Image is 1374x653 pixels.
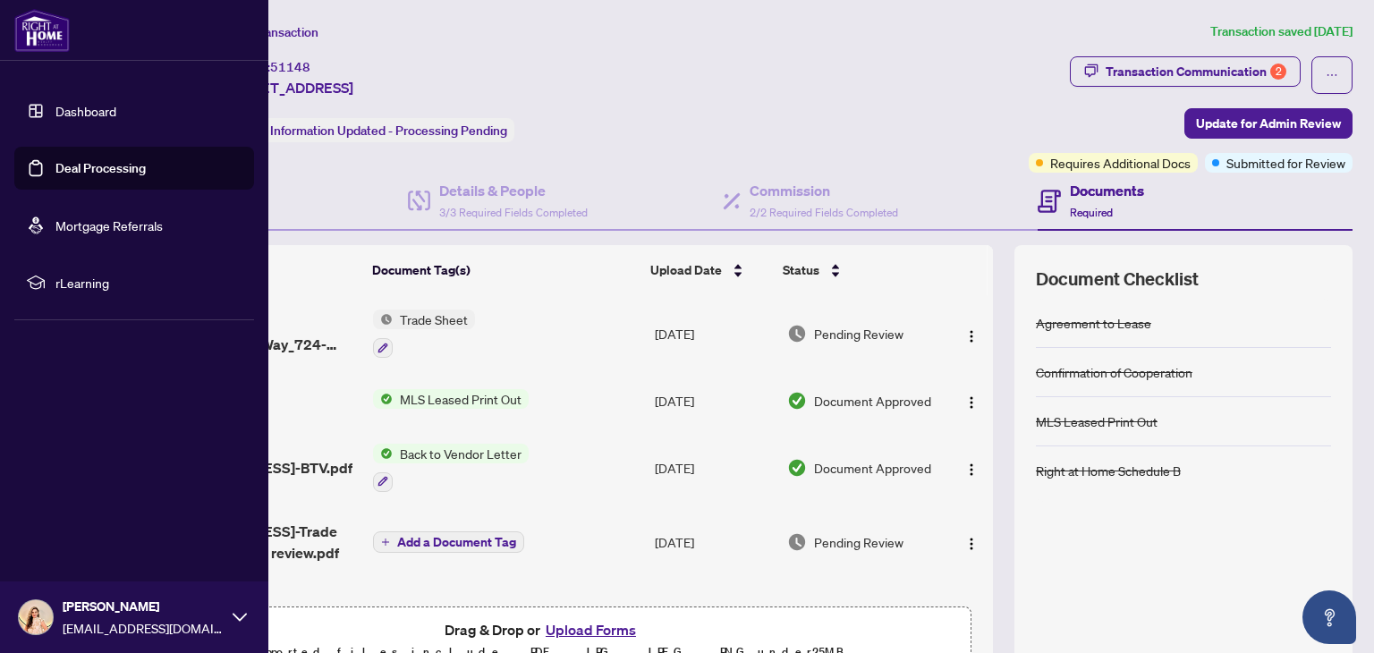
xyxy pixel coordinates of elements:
img: Document Status [787,324,807,343]
button: Add a Document Tag [373,530,524,554]
div: Confirmation of Cooperation [1036,362,1192,382]
span: 2/2 Required Fields Completed [750,206,898,219]
div: Agreement to Lease [1036,313,1151,333]
span: Back to Vendor Letter [393,444,529,463]
th: Document Tag(s) [365,245,644,295]
span: Drag & Drop or [445,618,641,641]
span: Requires Additional Docs [1050,153,1191,173]
span: plus [381,538,390,547]
span: [EMAIL_ADDRESS][DOMAIN_NAME] [63,618,224,638]
td: [DATE] [648,429,780,506]
button: Add a Document Tag [373,531,524,553]
img: Logo [964,462,979,477]
h4: Documents [1070,180,1144,201]
a: Dashboard [55,103,116,119]
span: Required [1070,206,1113,219]
button: Update for Admin Review [1184,108,1353,139]
span: Information Updated - Processing Pending [270,123,507,139]
article: Transaction saved [DATE] [1210,21,1353,42]
span: 3/3 Required Fields Completed [439,206,588,219]
button: Logo [957,319,986,348]
span: Pending Review [814,597,903,616]
span: Upload Date [650,260,722,280]
span: Trade Sheet [393,310,475,329]
span: rLearning [55,273,242,293]
span: View Transaction [223,24,318,40]
span: [STREET_ADDRESS] [222,77,353,98]
button: Upload Forms [540,618,641,641]
span: Status [783,260,819,280]
button: Open asap [1302,590,1356,644]
img: Logo [964,537,979,551]
a: Mortgage Referrals [55,217,163,233]
th: Status [776,245,940,295]
button: Status IconMLS Leased Print Out [373,389,529,409]
button: Status IconTrade Sheet [373,310,475,358]
td: [DATE] [648,295,780,372]
img: Status Icon [373,444,393,463]
span: Document Approved [814,391,931,411]
td: [DATE] [648,506,780,578]
button: Logo [957,528,986,556]
div: 2 [1270,64,1286,80]
th: Upload Date [643,245,776,295]
div: Status: [222,118,514,142]
h4: Details & People [439,180,588,201]
img: Status Icon [373,389,393,409]
span: Document Approved [814,458,931,478]
span: Pending Review [814,532,903,552]
img: Profile Icon [19,600,53,634]
div: Transaction Communication [1106,57,1286,86]
button: Logo [957,454,986,482]
button: Logo [957,386,986,415]
button: Status IconBack to Vendor Letter [373,444,529,492]
img: Document Status [787,532,807,552]
button: Transaction Communication2 [1070,56,1301,87]
h4: Commission [750,180,898,201]
span: Document Checklist [1036,267,1199,292]
img: Document Status [787,458,807,478]
img: Document Status [787,597,807,616]
button: Logo [957,592,986,621]
td: [DATE] [648,578,780,635]
span: Add a Document Tag [397,536,516,548]
span: Update for Admin Review [1196,109,1341,138]
img: Logo [964,395,979,410]
div: MLS Leased Print Out [1036,411,1158,431]
img: Logo [964,329,979,343]
span: ellipsis [1326,69,1338,81]
img: logo [14,9,70,52]
span: Submitted for Review [1226,153,1345,173]
img: Document Status [787,391,807,411]
img: Status Icon [373,310,393,329]
td: [DATE] [648,372,780,429]
span: MLS Leased Print Out [393,389,529,409]
span: [PERSON_NAME] [63,597,224,616]
span: Pending Review [814,324,903,343]
div: Right at Home Schedule B [1036,461,1181,480]
a: Deal Processing [55,160,146,176]
span: 51148 [270,59,310,75]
